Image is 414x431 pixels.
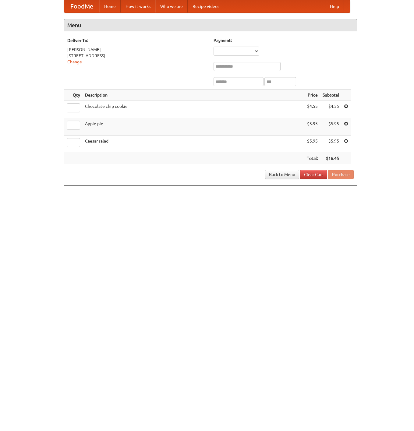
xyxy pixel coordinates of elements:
[155,0,188,12] a: Who we are
[64,90,83,101] th: Qty
[325,0,344,12] a: Help
[121,0,155,12] a: How it works
[320,101,341,118] td: $4.55
[67,53,207,59] div: [STREET_ADDRESS]
[83,118,304,136] td: Apple pie
[328,170,354,179] button: Purchase
[64,0,99,12] a: FoodMe
[320,153,341,164] th: $16.45
[304,153,320,164] th: Total:
[83,136,304,153] td: Caesar salad
[99,0,121,12] a: Home
[304,136,320,153] td: $5.95
[64,19,357,31] h4: Menu
[83,90,304,101] th: Description
[188,0,224,12] a: Recipe videos
[67,47,207,53] div: [PERSON_NAME]
[320,90,341,101] th: Subtotal
[304,101,320,118] td: $4.55
[320,136,341,153] td: $5.95
[300,170,327,179] a: Clear Cart
[83,101,304,118] td: Chocolate chip cookie
[320,118,341,136] td: $5.95
[67,59,82,64] a: Change
[265,170,299,179] a: Back to Menu
[67,37,207,44] h5: Deliver To:
[304,90,320,101] th: Price
[304,118,320,136] td: $5.95
[214,37,354,44] h5: Payment:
